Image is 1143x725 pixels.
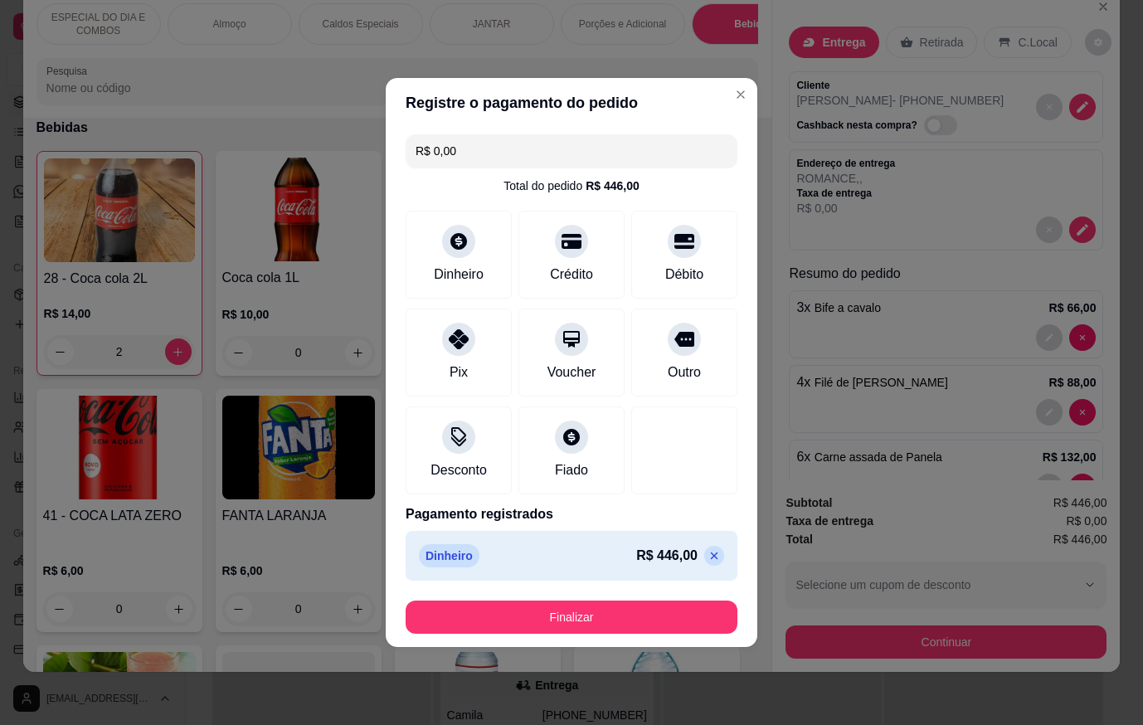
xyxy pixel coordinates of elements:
[547,362,596,382] div: Voucher
[450,362,468,382] div: Pix
[727,81,754,108] button: Close
[434,265,484,285] div: Dinheiro
[550,265,593,285] div: Crédito
[386,78,757,128] header: Registre o pagamento do pedido
[406,504,737,524] p: Pagamento registrados
[503,178,640,194] div: Total do pedido
[555,460,588,480] div: Fiado
[636,546,698,566] p: R$ 446,00
[416,134,727,168] input: Ex.: hambúrguer de cordeiro
[419,544,479,567] p: Dinheiro
[586,178,640,194] div: R$ 446,00
[430,460,487,480] div: Desconto
[665,265,703,285] div: Débito
[406,601,737,634] button: Finalizar
[668,362,701,382] div: Outro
